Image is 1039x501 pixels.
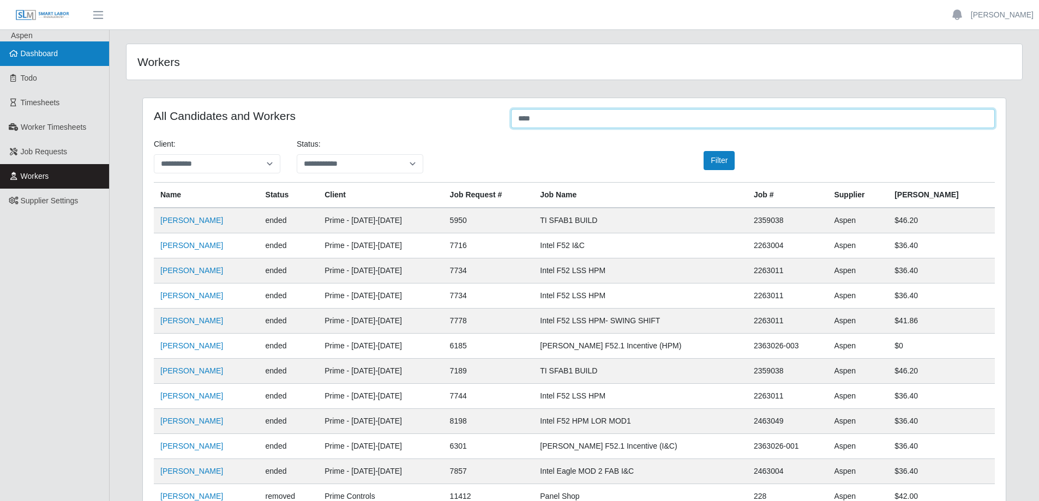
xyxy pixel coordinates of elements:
td: 2359038 [747,359,827,384]
td: ended [259,334,319,359]
td: ended [259,283,319,309]
td: 2263011 [747,283,827,309]
td: ended [259,434,319,459]
td: $36.40 [888,283,995,309]
td: Aspen [827,208,888,233]
a: [PERSON_NAME] [160,366,223,375]
td: Intel Eagle MOD 2 FAB I&C [533,459,747,484]
td: 7734 [443,258,534,283]
td: Aspen [827,334,888,359]
th: Client [318,183,443,208]
td: Aspen [827,384,888,409]
a: [PERSON_NAME] [160,442,223,450]
button: Filter [704,151,735,170]
td: [PERSON_NAME] F52.1 Incentive (HPM) [533,334,747,359]
td: 7734 [443,283,534,309]
a: [PERSON_NAME] [160,492,223,500]
td: Prime - [DATE]-[DATE] [318,309,443,334]
td: $36.40 [888,258,995,283]
a: [PERSON_NAME] [160,341,223,350]
td: 2263011 [747,258,827,283]
th: Supplier [827,183,888,208]
td: $41.86 [888,309,995,334]
td: Prime - [DATE]-[DATE] [318,359,443,384]
a: [PERSON_NAME] [160,241,223,250]
td: 7744 [443,384,534,409]
label: Status: [297,138,321,150]
td: $46.20 [888,359,995,384]
td: 2363026-001 [747,434,827,459]
span: Supplier Settings [21,196,79,205]
img: SLM Logo [15,9,70,21]
td: Aspen [827,459,888,484]
td: Aspen [827,359,888,384]
td: ended [259,384,319,409]
td: $36.40 [888,434,995,459]
td: Intel F52 LSS HPM [533,384,747,409]
td: 7716 [443,233,534,258]
span: Aspen [11,31,33,40]
th: Name [154,183,259,208]
td: 6301 [443,434,534,459]
span: Timesheets [21,98,60,107]
td: Intel F52 LSS HPM- SWING SHIFT [533,309,747,334]
td: 2363026-003 [747,334,827,359]
th: Status [259,183,319,208]
td: ended [259,459,319,484]
td: ended [259,409,319,434]
td: Aspen [827,434,888,459]
td: Prime - [DATE]-[DATE] [318,283,443,309]
td: Prime - [DATE]-[DATE] [318,409,443,434]
h4: All Candidates and Workers [154,109,495,123]
td: Prime - [DATE]-[DATE] [318,208,443,233]
th: Job Name [533,183,747,208]
td: TI SFAB1 BUILD [533,208,747,233]
a: [PERSON_NAME] [160,291,223,300]
a: [PERSON_NAME] [160,467,223,475]
td: ended [259,359,319,384]
a: [PERSON_NAME] [160,216,223,225]
td: Prime - [DATE]-[DATE] [318,384,443,409]
td: 2463004 [747,459,827,484]
td: Prime - [DATE]-[DATE] [318,233,443,258]
a: [PERSON_NAME] [160,391,223,400]
span: Workers [21,172,49,180]
td: ended [259,233,319,258]
td: 7778 [443,309,534,334]
label: Client: [154,138,176,150]
td: [PERSON_NAME] F52.1 Incentive (I&C) [533,434,747,459]
a: [PERSON_NAME] [160,417,223,425]
span: Todo [21,74,37,82]
td: Intel F52 LSS HPM [533,283,747,309]
td: Intel F52 I&C [533,233,747,258]
td: Prime - [DATE]-[DATE] [318,334,443,359]
td: 2359038 [747,208,827,233]
td: Intel F52 LSS HPM [533,258,747,283]
td: $0 [888,334,995,359]
a: [PERSON_NAME] [160,266,223,275]
td: $46.20 [888,208,995,233]
td: 5950 [443,208,534,233]
td: 7189 [443,359,534,384]
td: ended [259,208,319,233]
td: Intel F52 HPM LOR MOD1 [533,409,747,434]
td: 2263011 [747,309,827,334]
td: Aspen [827,233,888,258]
td: 2263004 [747,233,827,258]
td: ended [259,258,319,283]
td: Aspen [827,309,888,334]
span: Job Requests [21,147,68,156]
td: $36.40 [888,409,995,434]
span: Worker Timesheets [21,123,86,131]
th: Job Request # [443,183,534,208]
a: [PERSON_NAME] [971,9,1034,21]
td: 2263011 [747,384,827,409]
td: 7857 [443,459,534,484]
td: $36.40 [888,459,995,484]
td: 2463049 [747,409,827,434]
td: $36.40 [888,233,995,258]
td: TI SFAB1 BUILD [533,359,747,384]
span: Dashboard [21,49,58,58]
td: Aspen [827,258,888,283]
td: Aspen [827,409,888,434]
